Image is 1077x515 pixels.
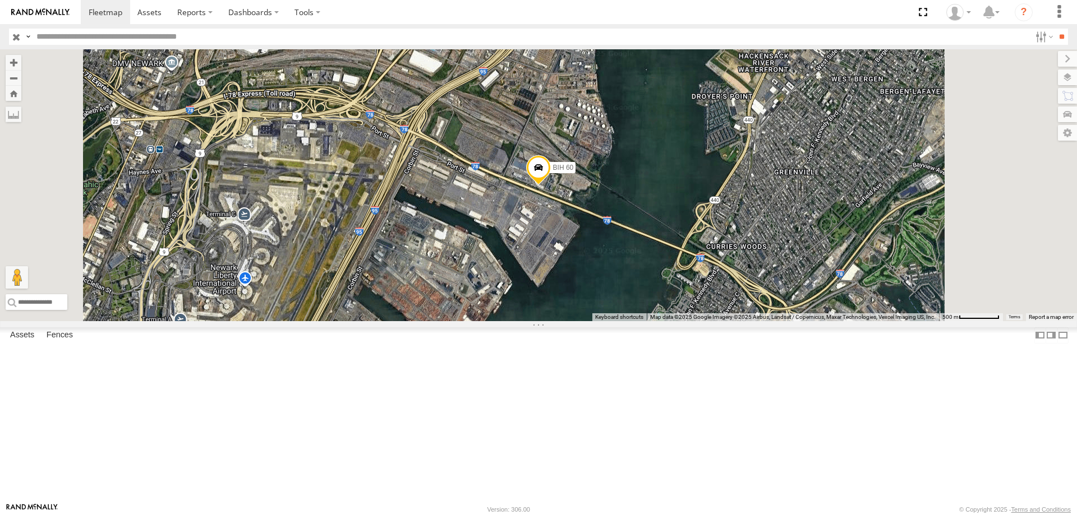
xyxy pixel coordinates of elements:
label: Fences [41,327,79,343]
label: Search Filter Options [1031,29,1055,45]
label: Map Settings [1058,125,1077,141]
label: Assets [4,327,40,343]
label: Search Query [24,29,33,45]
button: Zoom in [6,55,21,70]
button: Zoom out [6,70,21,86]
div: Version: 306.00 [487,506,530,513]
div: Nele . [942,4,975,21]
button: Keyboard shortcuts [595,313,643,321]
a: Terms and Conditions [1011,506,1071,513]
button: Zoom Home [6,86,21,101]
i: ? [1015,3,1033,21]
span: BIH 60 [553,164,574,171]
div: © Copyright 2025 - [959,506,1071,513]
a: Report a map error [1029,314,1074,320]
button: Drag Pegman onto the map to open Street View [6,266,28,289]
span: 500 m [942,314,959,320]
a: Terms (opens in new tab) [1009,315,1020,319]
button: Map Scale: 500 m per 69 pixels [939,313,1003,321]
label: Dock Summary Table to the Right [1046,327,1057,344]
label: Measure [6,106,21,122]
img: rand-logo.svg [11,8,70,16]
label: Hide Summary Table [1057,327,1069,344]
span: Map data ©2025 Google Imagery ©2025 Airbus, Landsat / Copernicus, Maxar Technologies, Vexcel Imag... [650,314,936,320]
a: Visit our Website [6,504,58,515]
label: Dock Summary Table to the Left [1034,327,1046,344]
